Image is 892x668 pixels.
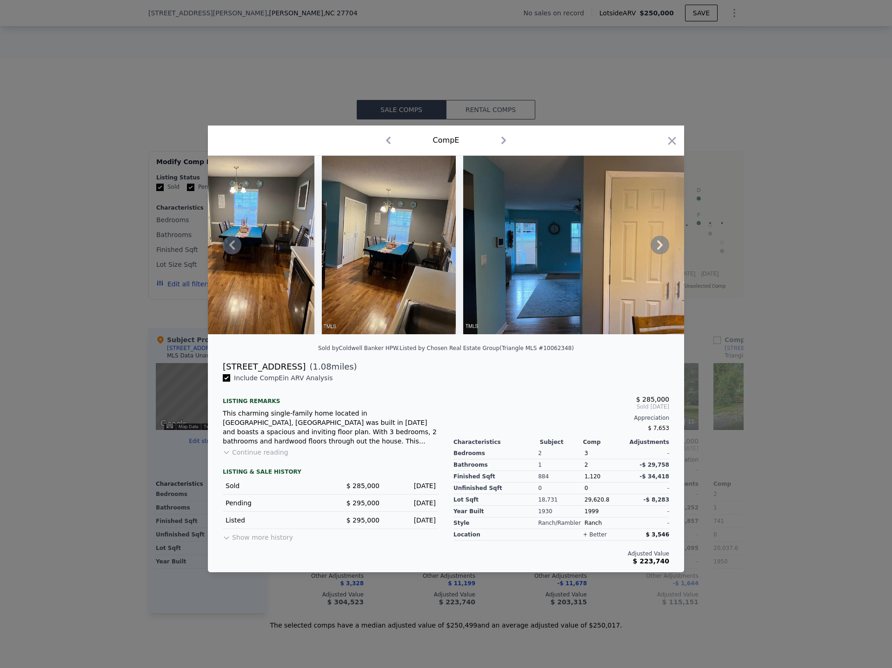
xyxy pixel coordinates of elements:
div: 0 [538,483,585,494]
div: Subject [540,438,583,446]
span: -$ 34,418 [639,473,669,480]
div: Sold by Coldwell Banker HPW . [318,345,399,351]
div: Characteristics [453,438,540,446]
div: Bathrooms [453,459,538,471]
div: 884 [538,471,585,483]
div: - [627,506,669,517]
div: - [627,517,669,529]
div: Comp E [433,135,459,146]
div: Year Built [453,506,538,517]
span: Include Comp E in ARV Analysis [230,374,337,382]
div: Lot Sqft [453,494,538,506]
div: 1 [538,459,585,471]
span: Sold [DATE] [453,403,669,410]
span: $ 295,000 [346,499,379,507]
div: 2 [538,448,585,459]
div: Appreciation [453,414,669,422]
div: Finished Sqft [453,471,538,483]
div: Adjusted Value [453,550,669,557]
span: $ 3,546 [646,531,669,538]
div: Ranch/Rambler [538,517,585,529]
div: [STREET_ADDRESS] [223,360,306,373]
div: Sold [226,481,323,490]
span: 1.08 [313,362,332,371]
div: 1930 [538,506,585,517]
span: 3 [585,450,588,456]
div: Listed by Chosen Real Estate Group (Triangle MLS #10062348) [399,345,574,351]
div: LISTING & SALE HISTORY [223,468,439,477]
span: 29,620.8 [585,496,609,503]
span: -$ 29,758 [639,462,669,468]
div: Comp [583,438,626,446]
span: $ 7,653 [648,425,669,431]
span: 1,120 [585,473,600,480]
div: Listing remarks [223,390,439,405]
span: $ 223,740 [633,557,669,565]
button: Show more history [223,529,293,542]
div: - [627,483,669,494]
div: + better [583,531,606,538]
span: ( miles) [306,360,357,373]
span: $ 285,000 [346,482,379,489]
div: Adjustments [626,438,669,446]
span: $ 295,000 [346,516,379,524]
span: $ 285,000 [636,396,669,403]
div: Listed [226,516,323,525]
span: -$ 8,283 [644,496,669,503]
div: [DATE] [387,481,436,490]
div: - [627,448,669,459]
div: Pending [226,498,323,508]
div: 2 [585,459,627,471]
div: [DATE] [387,516,436,525]
div: 18,731 [538,494,585,506]
div: [DATE] [387,498,436,508]
div: 1999 [585,506,627,517]
span: 0 [585,485,588,491]
div: Bedrooms [453,448,538,459]
div: Ranch [585,517,627,529]
div: This charming single-family home located in [GEOGRAPHIC_DATA], [GEOGRAPHIC_DATA] was built in [DA... [223,409,439,446]
button: Continue reading [223,448,288,457]
div: Style [453,517,538,529]
div: Unfinished Sqft [453,483,538,494]
div: location [453,529,540,541]
img: Property Img [180,156,314,334]
img: Property Img [463,156,701,334]
img: Property Img [322,156,456,334]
